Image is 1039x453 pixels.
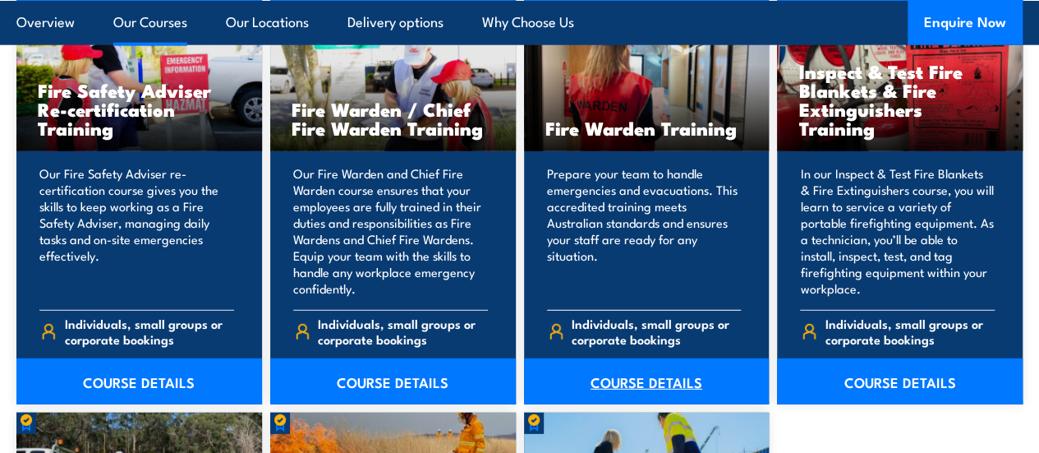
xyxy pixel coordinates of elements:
h3: Fire Warden / Chief Fire Warden Training [292,99,494,137]
p: Prepare your team to handle emergencies and evacuations. This accredited training meets Australia... [547,165,742,297]
h3: Inspect & Test Fire Blankets & Fire Extinguishers Training [798,62,1001,137]
p: In our Inspect & Test Fire Blankets & Fire Extinguishers course, you will learn to service a vari... [800,165,995,297]
h3: Fire Safety Adviser Re-certification Training [38,81,241,137]
p: Our Fire Safety Adviser re-certification course gives you the skills to keep working as a Fire Sa... [39,165,234,297]
a: COURSE DETAILS [524,358,770,404]
p: Our Fire Warden and Chief Fire Warden course ensures that your employees are fully trained in the... [293,165,488,297]
a: COURSE DETAILS [16,358,262,404]
span: Individuals, small groups or corporate bookings [318,316,487,347]
span: Individuals, small groups or corporate bookings [65,316,234,347]
span: Individuals, small groups or corporate bookings [572,316,741,347]
a: COURSE DETAILS [777,358,1023,404]
a: COURSE DETAILS [270,358,516,404]
span: Individuals, small groups or corporate bookings [825,316,995,347]
h3: Fire Warden Training [545,118,748,137]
